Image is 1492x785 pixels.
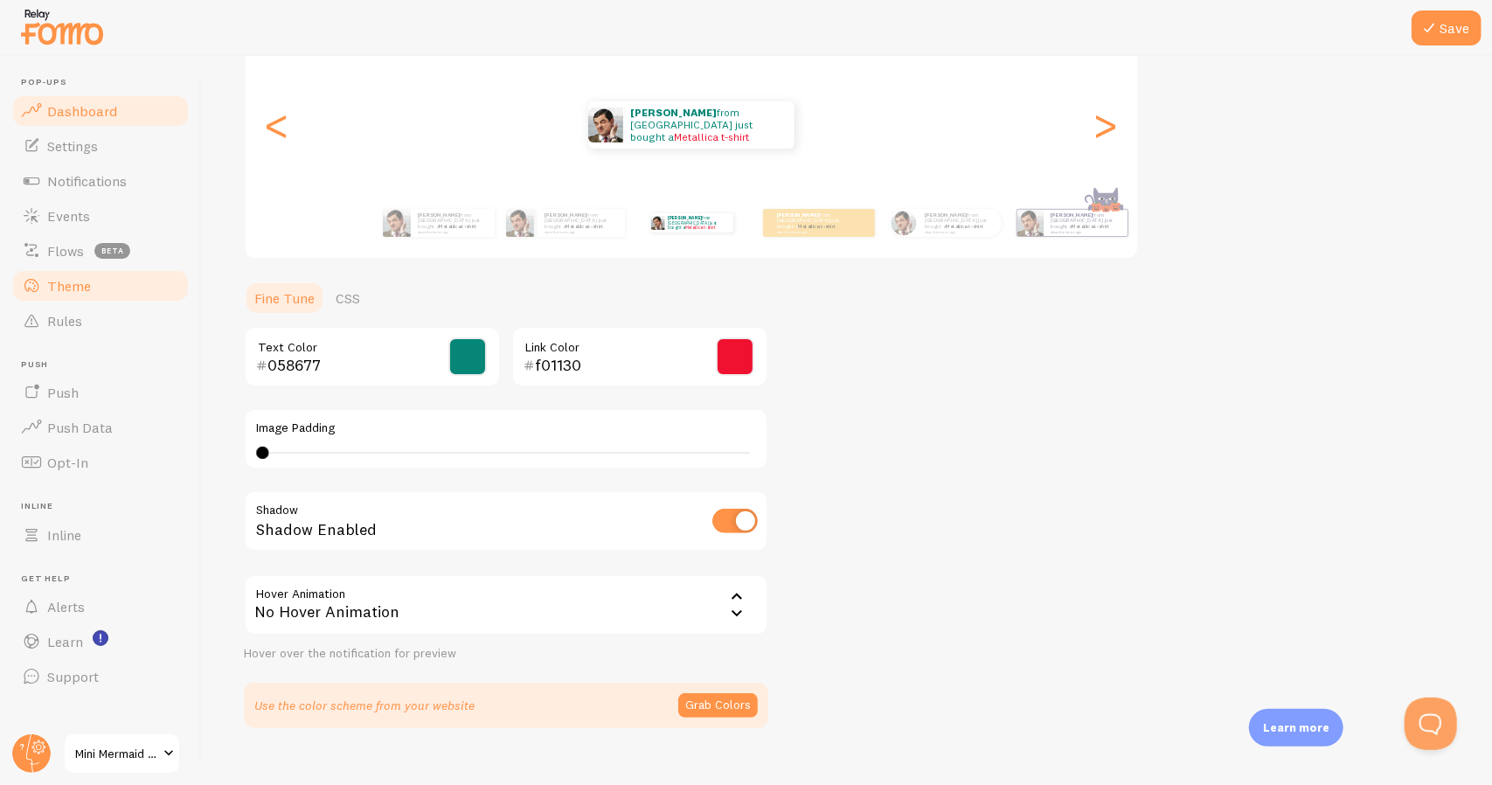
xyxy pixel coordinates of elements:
img: Fomo [650,216,664,230]
small: about 4 minutes ago [925,230,993,233]
a: Dashboard [10,94,191,129]
span: Support [47,668,99,685]
a: Push [10,375,191,410]
a: CSS [325,281,371,316]
span: Push Data [47,419,113,436]
p: from [GEOGRAPHIC_DATA] just bought a [777,212,847,233]
div: Shadow Enabled [244,490,768,554]
span: Push [47,384,79,401]
a: Learn [10,624,191,659]
span: Theme [47,277,91,295]
small: about 4 minutes ago [545,230,616,233]
img: Fomo [891,210,916,235]
img: Fomo [506,209,534,237]
a: Metallica t-shirt [798,223,836,230]
span: Rules [47,312,82,330]
a: Theme [10,268,191,303]
a: Rules [10,303,191,338]
img: Fomo [588,108,623,142]
span: Mini Mermaid Tails Ltd [75,743,158,764]
span: Flows [47,242,84,260]
a: Push Data [10,410,191,445]
strong: [PERSON_NAME] [545,212,586,219]
strong: [PERSON_NAME] [668,215,703,220]
strong: [PERSON_NAME] [630,106,717,119]
span: Push [21,359,191,371]
button: Grab Colors [678,693,758,718]
p: from [GEOGRAPHIC_DATA] just bought a [668,213,726,233]
a: Settings [10,129,191,163]
span: Inline [21,501,191,512]
iframe: Help Scout Beacon - Open [1405,698,1457,750]
a: Inline [10,518,191,552]
span: Alerts [47,598,85,615]
strong: [PERSON_NAME] [925,212,967,219]
img: fomo-relay-logo-orange.svg [18,4,106,49]
p: from [GEOGRAPHIC_DATA] just bought a [1051,212,1121,233]
svg: <p>Watch New Feature Tutorials!</p> [93,630,108,646]
span: Get Help [21,573,191,585]
span: Inline [47,526,81,544]
div: Next slide [1095,62,1116,188]
span: Opt-In [47,454,88,471]
p: Use the color scheme from your website [254,697,475,714]
span: Learn [47,633,83,650]
div: Hover over the notification for preview [244,646,768,662]
span: beta [94,243,130,259]
p: from [GEOGRAPHIC_DATA] just bought a [925,212,995,233]
a: Opt-In [10,445,191,480]
p: from [GEOGRAPHIC_DATA] just bought a [418,212,488,233]
span: Pop-ups [21,77,191,88]
a: Metallica t-shirt [439,223,476,230]
strong: [PERSON_NAME] [418,212,460,219]
a: Fine Tune [244,281,325,316]
img: Fomo [1017,210,1043,236]
div: Previous slide [267,62,288,188]
p: Learn more [1263,719,1329,736]
strong: [PERSON_NAME] [777,212,819,219]
a: Metallica t-shirt [674,130,749,143]
span: Dashboard [47,102,117,120]
a: Mini Mermaid Tails Ltd [63,733,181,775]
span: Notifications [47,172,127,190]
a: Metallica t-shirt [566,223,603,230]
small: about 4 minutes ago [418,230,486,233]
div: Learn more [1249,709,1343,747]
span: Events [47,207,90,225]
a: Notifications [10,163,191,198]
p: from [GEOGRAPHIC_DATA] just bought a [545,212,618,233]
strong: [PERSON_NAME] [1051,212,1093,219]
a: Support [10,659,191,694]
small: about 4 minutes ago [777,230,845,233]
a: Metallica t-shirt [946,223,983,230]
a: Flows beta [10,233,191,268]
a: Metallica t-shirt [1072,223,1109,230]
a: Metallica t-shirt [685,225,715,230]
p: from [GEOGRAPHIC_DATA] just bought a [630,101,777,149]
small: about 4 minutes ago [1051,230,1119,233]
span: Settings [47,137,98,155]
div: No Hover Animation [244,574,768,636]
a: Events [10,198,191,233]
label: Image Padding [256,420,756,436]
img: Fomo [383,209,411,237]
a: Alerts [10,589,191,624]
